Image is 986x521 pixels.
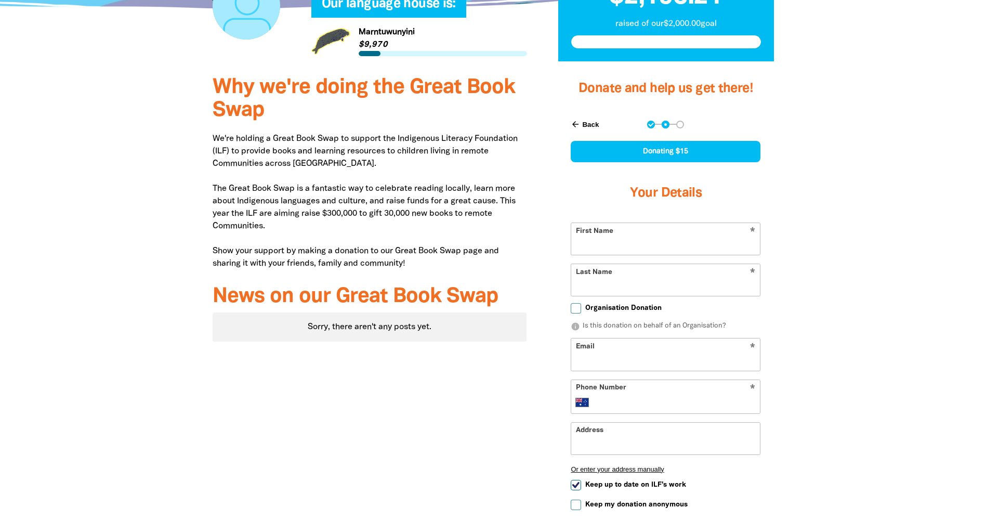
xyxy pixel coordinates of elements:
[662,121,669,128] button: Navigate to step 2 of 3 to enter your details
[571,465,760,473] button: Or enter your address manually
[585,480,686,490] span: Keep up to date on ILF's work
[571,480,581,490] input: Keep up to date on ILF's work
[676,121,684,128] button: Navigate to step 3 of 3 to enter your payment details
[647,121,655,128] button: Navigate to step 1 of 3 to enter your donation amount
[571,173,760,214] h3: Your Details
[213,133,527,270] p: We're holding a Great Book Swap to support the Indigenous Literacy Foundation (ILF) to provide bo...
[571,322,580,331] i: info
[571,120,580,129] i: arrow_back
[750,384,755,394] i: Required
[585,303,662,313] span: Organisation Donation
[213,78,515,120] span: Why we're doing the Great Book Swap
[213,285,527,308] h3: News on our Great Book Swap
[585,500,688,510] span: Keep my donation anonymous
[311,7,527,14] h6: My Team
[571,18,761,30] p: raised of our $2,000.00 goal
[571,500,581,510] input: Keep my donation anonymous
[213,312,527,342] div: Sorry, there aren't any posts yet.
[571,141,760,162] div: Donating $15
[567,115,603,133] button: Back
[571,321,760,332] p: Is this donation on behalf of an Organisation?
[213,312,527,342] div: Paginated content
[579,83,753,95] span: Donate and help us get there!
[571,303,581,314] input: Organisation Donation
